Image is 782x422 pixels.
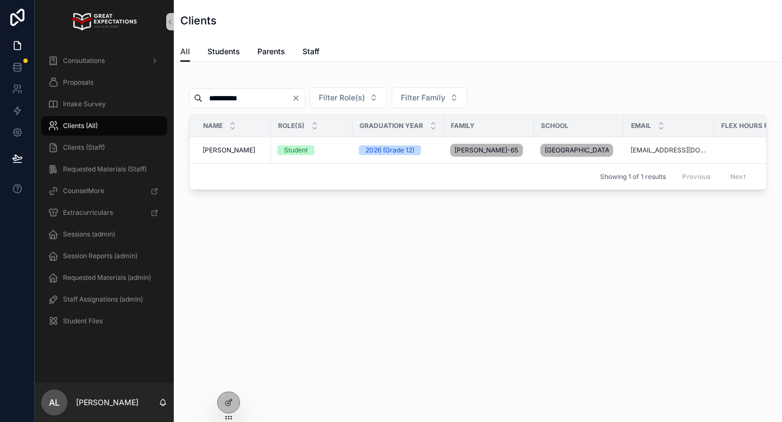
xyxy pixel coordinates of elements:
span: Students [207,46,240,57]
a: Parents [257,42,285,63]
span: [PERSON_NAME]-655 [455,146,519,155]
span: Staff [302,46,319,57]
p: [PERSON_NAME] [76,397,138,408]
span: Proposals [63,78,93,87]
button: Clear [292,94,305,103]
a: Clients (Staff) [41,138,167,157]
a: Students [207,42,240,63]
img: App logo [72,13,136,30]
span: All [180,46,190,57]
h1: Clients [180,13,217,28]
span: Parents [257,46,285,57]
span: Filter Family [401,92,445,103]
a: Session Reports (admin) [41,246,167,266]
button: Select Button [392,87,468,108]
a: Extracurriculars [41,203,167,222]
div: 2026 (Grade 12) [365,145,414,155]
a: [PERSON_NAME] [203,146,264,155]
span: Session Reports (admin) [63,252,137,260]
a: Staff Assignations (admin) [41,290,167,309]
span: Filter Role(s) [319,92,365,103]
span: Sessions (admin) [63,230,115,239]
a: Requested Materials (Staff) [41,159,167,179]
span: Requested Materials (Staff) [63,165,147,174]
div: scrollable content [35,43,174,345]
span: [PERSON_NAME] [203,146,255,155]
span: Clients (All) [63,122,98,130]
a: [GEOGRAPHIC_DATA] [540,142,617,159]
span: Email [631,122,651,130]
span: Student Files [63,317,103,325]
span: Clients (Staff) [63,143,105,152]
span: CounselMore [63,187,104,195]
span: Name [203,122,223,130]
a: Staff [302,42,319,63]
a: Proposals [41,73,167,92]
a: Requested Materials (admin) [41,268,167,287]
span: Requested Materials (admin) [63,273,151,282]
a: 2026 (Grade 12) [359,145,437,155]
span: Role(s) [278,122,305,130]
a: Clients (All) [41,116,167,136]
span: School [541,122,569,130]
a: All [180,42,190,62]
a: Student Files [41,311,167,331]
span: Consultations [63,56,105,65]
a: Sessions (admin) [41,225,167,244]
a: Student [278,145,346,155]
a: [EMAIL_ADDRESS][DOMAIN_NAME] [630,146,708,155]
span: AL [49,396,60,409]
span: Intake Survey [63,100,106,108]
a: Intake Survey [41,94,167,114]
span: Extracurriculars [63,208,113,217]
a: CounselMore [41,181,167,201]
span: [GEOGRAPHIC_DATA] [545,146,609,155]
button: Select Button [310,87,387,108]
span: Family [451,122,475,130]
span: Staff Assignations (admin) [63,295,143,304]
div: Student [284,145,308,155]
a: [PERSON_NAME]-655 [450,142,527,159]
span: Showing 1 of 1 results [600,172,666,181]
a: Consultations [41,51,167,71]
span: Graduation Year [360,122,423,130]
